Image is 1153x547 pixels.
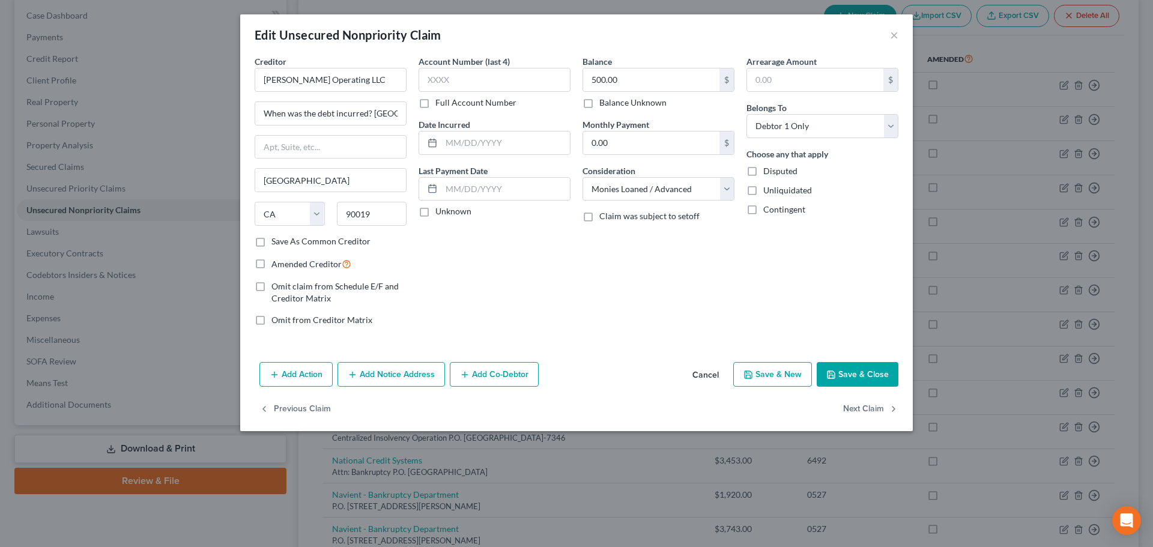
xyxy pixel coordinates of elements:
label: Balance Unknown [599,97,667,109]
input: 0.00 [747,68,883,91]
div: $ [719,131,734,154]
label: Date Incurred [419,118,470,131]
label: Last Payment Date [419,165,488,177]
input: MM/DD/YYYY [441,178,570,201]
label: Arrearage Amount [746,55,817,68]
label: Consideration [583,165,635,177]
span: Omit claim from Schedule E/F and Creditor Matrix [271,281,399,303]
button: Next Claim [843,396,898,422]
input: Apt, Suite, etc... [255,136,406,159]
div: Edit Unsecured Nonpriority Claim [255,26,441,43]
span: Amended Creditor [271,259,342,269]
input: Enter zip... [337,202,407,226]
span: Creditor [255,56,286,67]
span: Omit from Creditor Matrix [271,315,372,325]
button: Add Action [259,362,333,387]
button: Save & New [733,362,812,387]
button: Cancel [683,363,728,387]
span: Unliquidated [763,185,812,195]
label: Choose any that apply [746,148,828,160]
input: XXXX [419,68,570,92]
label: Monthly Payment [583,118,649,131]
div: $ [883,68,898,91]
label: Full Account Number [435,97,516,109]
input: MM/DD/YYYY [441,131,570,154]
button: Add Notice Address [337,362,445,387]
div: $ [719,68,734,91]
input: 0.00 [583,131,719,154]
span: Disputed [763,166,797,176]
button: Add Co-Debtor [450,362,539,387]
label: Unknown [435,205,471,217]
span: Claim was subject to setoff [599,211,700,221]
button: Save & Close [817,362,898,387]
input: Enter address... [255,102,406,125]
button: Previous Claim [259,396,331,422]
input: Search creditor by name... [255,68,407,92]
span: Belongs To [746,103,787,113]
div: Open Intercom Messenger [1112,506,1141,535]
input: Enter city... [255,169,406,192]
label: Save As Common Creditor [271,235,371,247]
label: Balance [583,55,612,68]
label: Account Number (last 4) [419,55,510,68]
span: Contingent [763,204,805,214]
button: × [890,28,898,42]
input: 0.00 [583,68,719,91]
